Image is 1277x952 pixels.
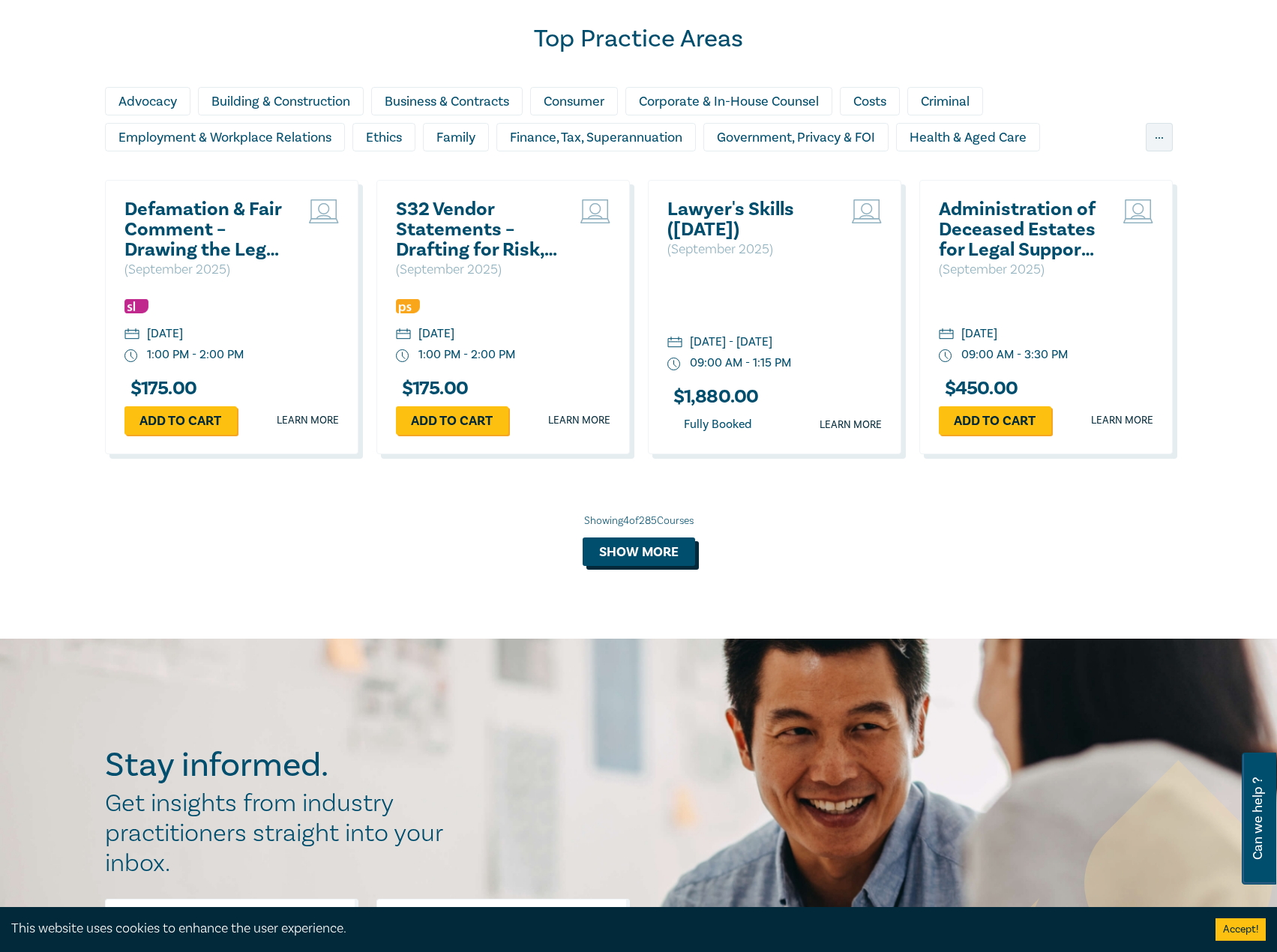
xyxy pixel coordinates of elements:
[423,123,489,151] div: Family
[690,334,772,351] div: [DATE] - [DATE]
[764,159,975,187] div: Personal Injury & Medico-Legal
[667,358,681,371] img: watch
[673,159,757,187] div: Migration
[939,349,952,363] img: watch
[396,260,557,280] p: ( September 2025 )
[939,199,1100,260] a: Administration of Deceased Estates for Legal Support Staff ([DATE])
[667,337,682,350] img: calendar
[820,418,882,433] a: Learn more
[124,199,286,260] a: Defamation & Fair Comment – Drawing the Legal Line
[625,87,832,115] div: Corporate & In-House Counsel
[939,260,1100,280] p: ( September 2025 )
[309,199,339,223] img: Live Stream
[939,379,1018,399] h3: $ 450.00
[105,513,1173,528] div: Showing 4 of 285 Courses
[124,406,237,435] a: Add to cart
[396,299,420,313] img: Professional Skills
[961,346,1068,364] div: 09:00 AM - 3:30 PM
[418,346,515,364] div: 1:00 PM - 2:00 PM
[298,159,448,187] div: Intellectual Property
[455,159,665,187] div: Litigation & Dispute Resolution
[124,260,286,280] p: ( September 2025 )
[418,325,454,343] div: [DATE]
[496,123,696,151] div: Finance, Tax, Superannuation
[105,789,459,879] h2: Get insights from industry practitioners straight into your inbox.
[690,355,791,372] div: 09:00 AM - 1:15 PM
[939,406,1051,435] a: Add to cart
[907,87,983,115] div: Criminal
[530,87,618,115] div: Consumer
[667,240,829,259] p: ( September 2025 )
[1091,413,1153,428] a: Learn more
[396,379,469,399] h3: $ 175.00
[147,346,244,364] div: 1:00 PM - 2:00 PM
[548,413,610,428] a: Learn more
[840,87,900,115] div: Costs
[147,325,183,343] div: [DATE]
[124,299,148,313] img: Substantive Law
[371,87,523,115] div: Business & Contracts
[396,406,508,435] a: Add to cart
[105,24,1173,54] h2: Top Practice Areas
[396,199,557,260] a: S32 Vendor Statements – Drafting for Risk, Clarity & Compliance
[1146,123,1173,151] div: ...
[124,379,197,399] h3: $ 175.00
[703,123,889,151] div: Government, Privacy & FOI
[352,123,415,151] div: Ethics
[198,87,364,115] div: Building & Construction
[896,123,1040,151] div: Health & Aged Care
[667,199,829,240] a: Lawyer's Skills ([DATE])
[396,328,411,342] img: calendar
[1251,762,1265,876] span: Can we help ?
[105,159,290,187] div: Insolvency & Restructuring
[11,919,1193,939] div: This website uses cookies to enhance the user experience.
[667,415,768,435] div: Fully Booked
[583,537,695,566] button: Show more
[105,746,459,785] h2: Stay informed.
[580,199,610,223] img: Live Stream
[376,899,630,935] input: Last Name*
[1216,918,1266,941] button: Accept cookies
[105,87,190,115] div: Advocacy
[105,899,358,935] input: First Name*
[277,413,339,428] a: Learn more
[852,199,882,223] img: Live Stream
[124,349,138,363] img: watch
[124,328,139,342] img: calendar
[667,387,759,407] h3: $ 1,880.00
[939,328,954,342] img: calendar
[1123,199,1153,223] img: Live Stream
[961,325,997,343] div: [DATE]
[396,349,409,363] img: watch
[105,123,345,151] div: Employment & Workplace Relations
